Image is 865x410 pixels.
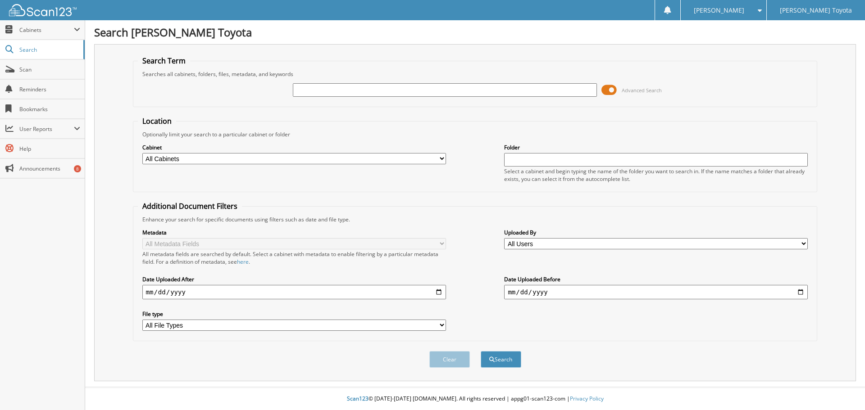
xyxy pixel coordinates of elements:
div: © [DATE]-[DATE] [DOMAIN_NAME]. All rights reserved | appg01-scan123-com | [85,388,865,410]
button: Search [481,351,521,368]
img: scan123-logo-white.svg [9,4,77,16]
div: Enhance your search for specific documents using filters such as date and file type. [138,216,813,223]
label: Folder [504,144,808,151]
span: Help [19,145,80,153]
label: Date Uploaded Before [504,275,808,283]
span: Scan123 [347,395,369,402]
div: Select a cabinet and begin typing the name of the folder you want to search in. If the name match... [504,167,808,183]
div: Optionally limit your search to a particular cabinet or folder [138,131,813,138]
span: User Reports [19,125,74,133]
label: Cabinet [142,144,446,151]
h1: Search [PERSON_NAME] Toyota [94,25,856,40]
span: [PERSON_NAME] Toyota [780,8,852,13]
input: start [142,285,446,299]
input: end [504,285,808,299]
div: 8 [74,165,81,172]
span: Advanced Search [622,87,662,94]
a: Privacy Policy [570,395,604,402]
legend: Additional Document Filters [138,201,242,211]
span: Bookmarks [19,105,80,113]
span: Search [19,46,79,54]
span: Scan [19,66,80,73]
label: Date Uploaded After [142,275,446,283]
a: here [237,258,249,266]
span: Announcements [19,165,80,172]
label: Uploaded By [504,229,808,236]
legend: Search Term [138,56,190,66]
label: Metadata [142,229,446,236]
label: File type [142,310,446,318]
legend: Location [138,116,176,126]
span: Reminders [19,86,80,93]
span: [PERSON_NAME] [694,8,744,13]
span: Cabinets [19,26,74,34]
div: All metadata fields are searched by default. Select a cabinet with metadata to enable filtering b... [142,250,446,266]
button: Clear [429,351,470,368]
div: Searches all cabinets, folders, files, metadata, and keywords [138,70,813,78]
